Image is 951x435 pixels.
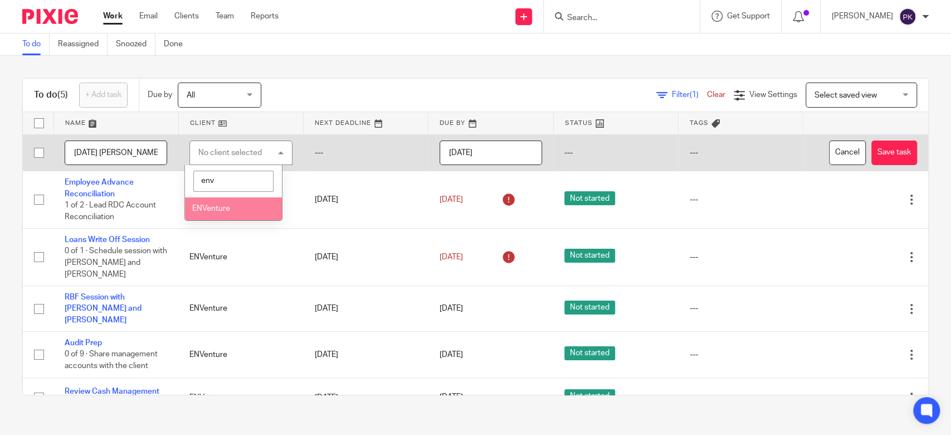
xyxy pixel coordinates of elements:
[34,89,68,101] h1: To do
[304,134,428,171] td: ---
[815,91,877,99] span: Select saved view
[304,332,428,378] td: [DATE]
[148,89,172,100] p: Due by
[690,120,709,126] span: Tags
[187,91,195,99] span: All
[174,11,199,22] a: Clients
[103,11,123,22] a: Work
[79,83,128,108] a: + Add task
[689,392,792,403] div: ---
[689,194,792,205] div: ---
[707,91,725,99] a: Clear
[192,205,230,212] span: ENVenture
[65,388,159,407] a: Review Cash Management Manual
[689,252,792,263] div: ---
[727,12,770,20] span: Get Support
[178,229,303,286] td: ENVenture
[178,332,303,378] td: ENVenture
[65,201,156,221] span: 1 of 2 · Lead RDC Account Reconciliation
[251,11,279,22] a: Reports
[564,301,615,315] span: Not started
[678,134,803,171] td: ---
[198,149,262,157] div: No client selected
[690,91,699,99] span: (1)
[689,349,792,360] div: ---
[22,33,50,55] a: To do
[564,191,615,205] span: Not started
[22,9,78,24] img: Pixie
[178,378,303,417] td: ENVenture
[65,248,167,278] span: 0 of 1 · Schedule session with [PERSON_NAME] and [PERSON_NAME]
[58,33,108,55] a: Reassigned
[304,229,428,286] td: [DATE]
[829,141,866,166] button: Cancel
[304,378,428,417] td: [DATE]
[216,11,234,22] a: Team
[553,134,678,171] td: ---
[178,171,303,229] td: ENVenture
[564,346,615,360] span: Not started
[65,236,150,244] a: Loans Write Off Session
[832,11,893,22] p: [PERSON_NAME]
[440,141,542,166] input: Pick a date
[564,249,615,263] span: Not started
[65,351,158,370] span: 0 of 9 · Share management accounts with the client
[440,253,463,261] span: [DATE]
[65,339,102,347] a: Audit Prep
[57,90,68,99] span: (5)
[440,394,463,402] span: [DATE]
[65,141,167,166] input: Task name
[193,171,274,192] input: Search options...
[566,13,666,23] input: Search
[116,33,155,55] a: Snoozed
[164,33,191,55] a: Done
[139,11,158,22] a: Email
[304,286,428,332] td: [DATE]
[65,293,142,324] a: RBF Session with [PERSON_NAME] and [PERSON_NAME]
[304,171,428,229] td: [DATE]
[440,351,463,359] span: [DATE]
[564,389,615,403] span: Not started
[440,196,463,204] span: [DATE]
[178,286,303,332] td: ENVenture
[672,91,707,99] span: Filter
[689,303,792,314] div: ---
[899,8,916,26] img: svg%3E
[749,91,797,99] span: View Settings
[871,141,917,166] button: Save task
[65,178,134,197] a: Employee Advance Reconciliation
[440,305,463,313] span: [DATE]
